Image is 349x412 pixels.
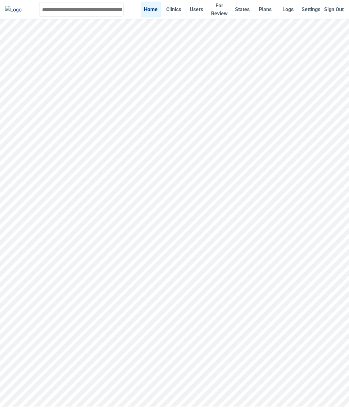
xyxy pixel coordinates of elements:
a: Settings [301,2,321,17]
a: Home [141,2,161,17]
img: Logo [5,6,22,14]
a: Plans [255,2,275,17]
button: Sign Out [324,2,344,17]
a: Logs [278,2,298,17]
a: Clinics [163,2,184,17]
a: Users [186,2,207,17]
a: States [232,2,253,17]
